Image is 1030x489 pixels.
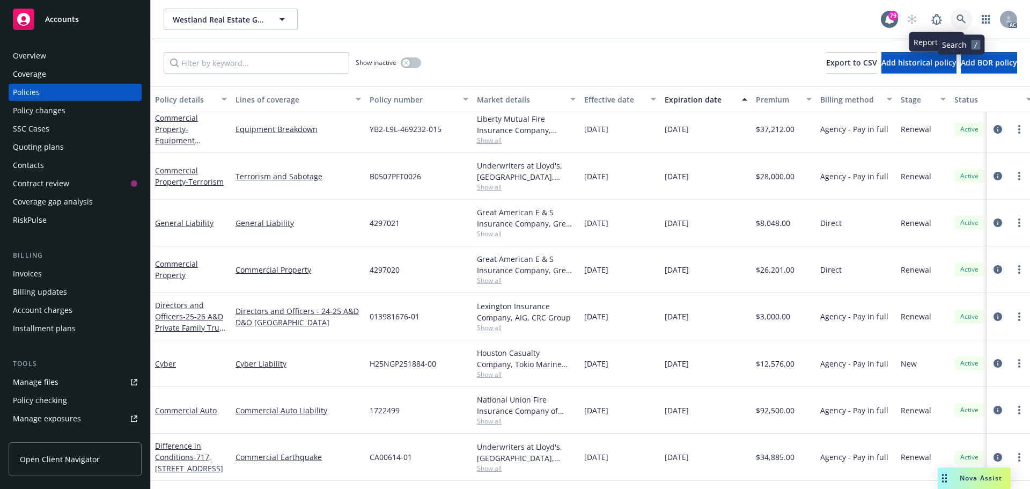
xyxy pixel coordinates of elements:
a: Cyber [155,359,176,369]
span: Add historical policy [881,57,957,68]
span: Active [959,265,980,274]
a: more [1013,404,1026,417]
button: Policy details [151,86,231,112]
button: Premium [752,86,816,112]
div: Contract review [13,175,69,192]
a: RiskPulse [9,211,142,229]
span: - Equipment Breakdown [155,124,201,157]
a: Coverage gap analysis [9,193,142,210]
span: Open Client Navigator [20,454,100,465]
span: B0507PFT0026 [370,171,421,182]
a: Directors and Officers - 24-25 A&D D&O [GEOGRAPHIC_DATA] [236,305,361,328]
div: Tools [9,359,142,369]
span: [DATE] [584,264,608,275]
a: Commercial Auto [155,405,217,415]
a: Commercial Earthquake [236,451,361,463]
div: Stage [901,94,934,105]
a: circleInformation [991,216,1004,229]
span: Direct [820,264,842,275]
span: 1722499 [370,405,400,416]
span: Export to CSV [826,57,877,68]
span: Renewal [901,123,931,135]
a: Cyber Liability [236,358,361,369]
button: Effective date [580,86,660,112]
a: circleInformation [991,170,1004,183]
div: Premium [756,94,800,105]
div: Houston Casualty Company, Tokio Marine HCC [477,347,576,370]
a: Manage files [9,374,142,391]
button: Stage [896,86,950,112]
span: [DATE] [584,405,608,416]
a: Equipment Breakdown [236,123,361,135]
span: 013981676-01 [370,311,420,322]
a: Quoting plans [9,138,142,156]
div: Drag to move [938,468,951,489]
a: Commercial Property [155,259,198,280]
div: Lexington Insurance Company, AIG, CRC Group [477,301,576,323]
span: Westland Real Estate Group [173,14,266,25]
span: Nova Assist [960,473,1002,483]
span: $34,885.00 [756,451,794,463]
span: H25NGP251884-00 [370,358,436,369]
div: Effective date [584,94,644,105]
div: Billing method [820,94,880,105]
button: Add historical policy [881,52,957,74]
div: Status [954,94,1020,105]
span: $3,000.00 [756,311,790,322]
a: circleInformation [991,451,1004,464]
div: SSC Cases [13,120,49,137]
a: Terrorism and Sabotage [236,171,361,182]
a: Policy changes [9,102,142,119]
span: Agency - Pay in full [820,311,888,322]
a: circleInformation [991,357,1004,370]
a: Commercial Property [155,113,198,157]
span: Show all [477,136,576,145]
span: Agency - Pay in full [820,405,888,416]
span: Active [959,452,980,462]
a: SSC Cases [9,120,142,137]
button: Westland Real Estate Group [164,9,298,30]
a: Account charges [9,302,142,319]
a: more [1013,123,1026,136]
div: Manage certificates [13,428,83,446]
span: Show all [477,276,576,285]
a: Report a Bug [926,9,947,30]
span: $28,000.00 [756,171,794,182]
a: circleInformation [991,310,1004,323]
button: Add BOR policy [961,52,1017,74]
div: Manage files [13,374,58,391]
input: Filter by keyword... [164,52,349,74]
span: - 25-26 A&D Private Family Trust Co D&O [155,311,226,344]
span: Agency - Pay in full [820,358,888,369]
span: Show all [477,323,576,332]
a: Invoices [9,265,142,282]
a: General Liability [155,218,214,228]
div: Billing [9,250,142,261]
div: Account charges [13,302,72,319]
a: Accounts [9,4,142,34]
span: [DATE] [584,217,608,229]
div: Policy checking [13,392,67,409]
span: [DATE] [665,171,689,182]
span: Agency - Pay in full [820,123,888,135]
div: Policy details [155,94,215,105]
div: Great American E & S Insurance Company, Great American Insurance Group [477,207,576,229]
span: Add BOR policy [961,57,1017,68]
span: Direct [820,217,842,229]
a: Contacts [9,157,142,174]
a: Directors and Officers [155,300,226,344]
span: [DATE] [665,123,689,135]
span: [DATE] [665,358,689,369]
span: $8,048.00 [756,217,790,229]
a: more [1013,216,1026,229]
a: Commercial Property [236,264,361,275]
span: [DATE] [584,171,608,182]
span: [DATE] [584,358,608,369]
span: Active [959,125,980,134]
div: Quoting plans [13,138,64,156]
a: more [1013,310,1026,323]
a: Coverage [9,65,142,83]
span: Show all [477,464,576,473]
span: [DATE] [584,123,608,135]
span: [DATE] [665,264,689,275]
